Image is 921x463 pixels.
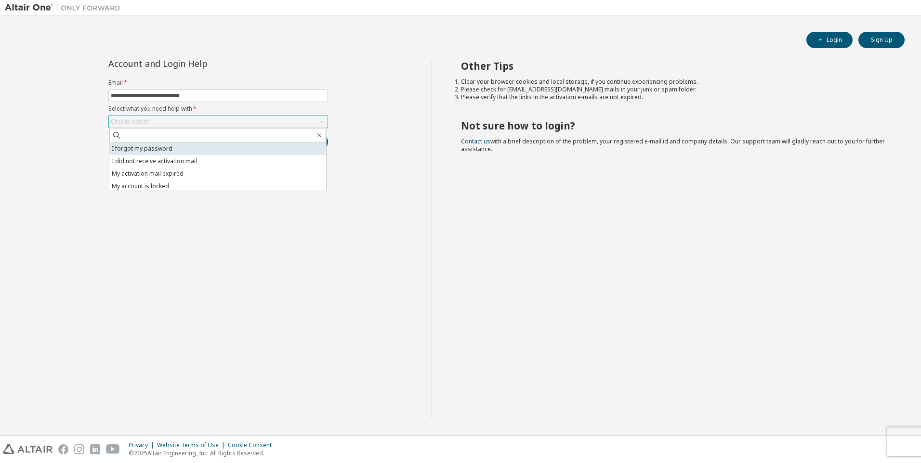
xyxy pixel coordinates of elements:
[108,60,284,67] div: Account and Login Help
[90,444,100,454] img: linkedin.svg
[806,32,853,48] button: Login
[129,449,277,457] p: © 2025 Altair Engineering, Inc. All Rights Reserved.
[106,444,120,454] img: youtube.svg
[108,79,328,87] label: Email
[74,444,84,454] img: instagram.svg
[858,32,905,48] button: Sign Up
[111,118,148,126] div: Click to select
[157,441,228,449] div: Website Terms of Use
[109,142,326,155] li: I forgot my password
[461,78,888,86] li: Clear your browser cookies and local storage, if you continue experiencing problems.
[5,3,125,13] img: Altair One
[228,441,277,449] div: Cookie Consent
[461,60,888,72] h2: Other Tips
[461,86,888,93] li: Please check for [EMAIL_ADDRESS][DOMAIN_NAME] mails in your junk or spam folder.
[461,119,888,132] h2: Not sure how to login?
[109,116,328,128] div: Click to select
[461,137,885,153] span: with a brief description of the problem, your registered e-mail id and company details. Our suppo...
[129,441,157,449] div: Privacy
[108,105,328,113] label: Select what you need help with
[58,444,68,454] img: facebook.svg
[3,444,53,454] img: altair_logo.svg
[461,93,888,101] li: Please verify that the links in the activation e-mails are not expired.
[461,137,490,145] a: Contact us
